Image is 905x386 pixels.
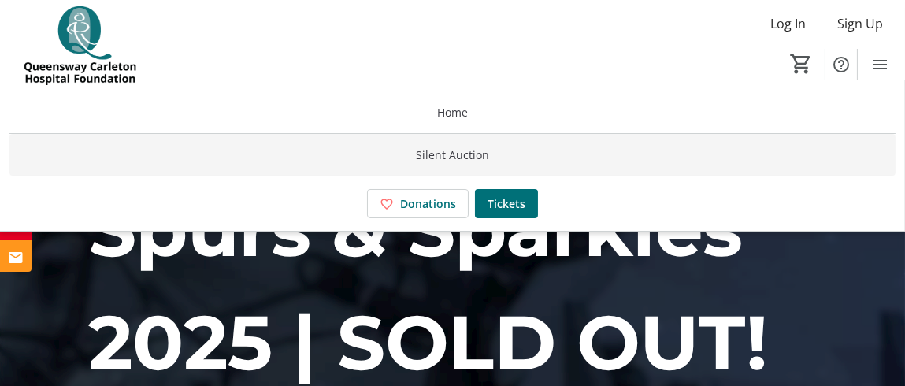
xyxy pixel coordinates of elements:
[488,195,525,212] span: Tickets
[758,11,818,36] button: Log In
[825,49,857,80] button: Help
[837,14,883,33] span: Sign Up
[9,6,150,85] img: QCH Foundation's Logo
[416,147,489,163] span: Silent Auction
[9,91,896,133] a: Home
[864,49,896,80] button: Menu
[400,195,456,212] span: Donations
[437,104,468,121] span: Home
[367,189,469,218] a: Donations
[770,14,806,33] span: Log In
[787,50,815,78] button: Cart
[9,134,896,176] a: Silent Auction
[475,189,538,218] a: Tickets
[825,11,896,36] button: Sign Up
